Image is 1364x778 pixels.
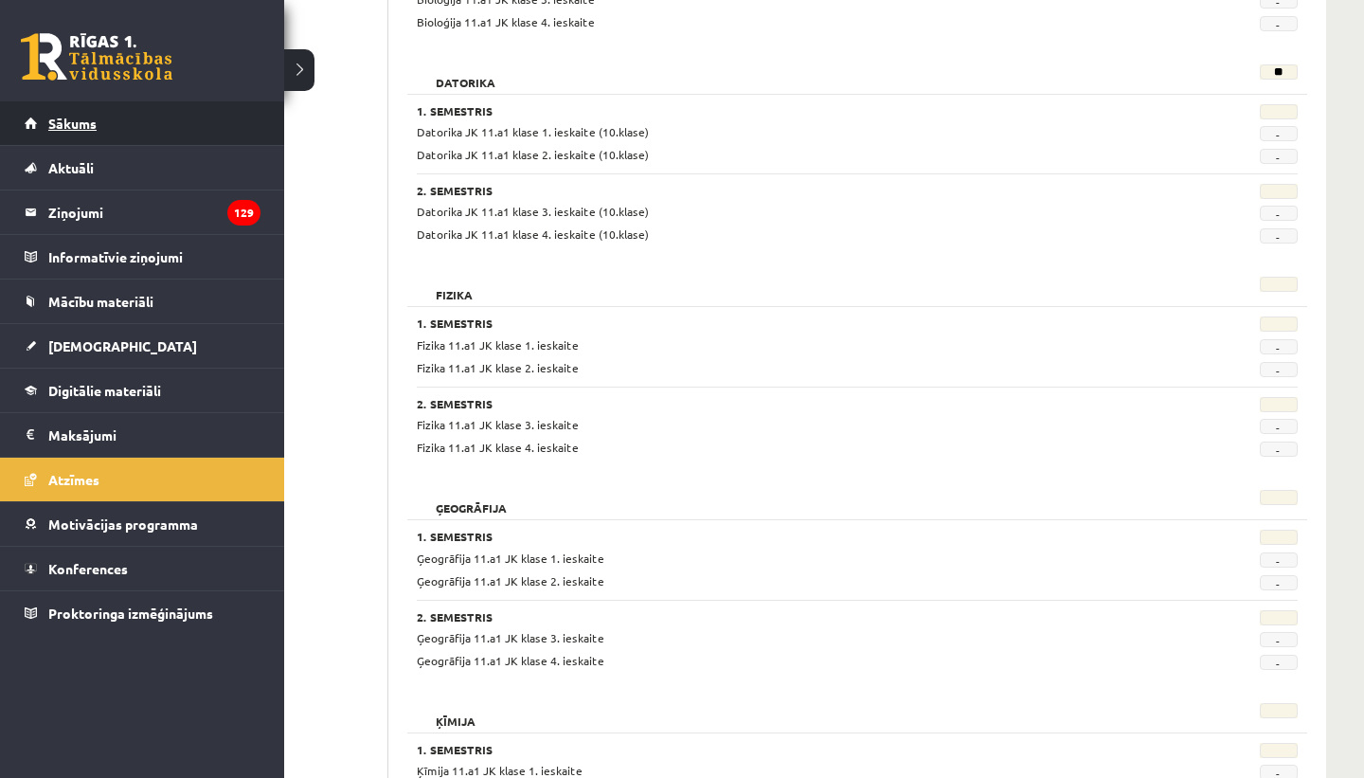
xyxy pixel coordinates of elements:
[1260,442,1298,457] span: -
[417,184,1146,197] h3: 2. Semestris
[48,159,94,176] span: Aktuāli
[25,324,260,368] a: [DEMOGRAPHIC_DATA]
[417,64,514,83] h2: Datorika
[1260,655,1298,670] span: -
[25,235,260,279] a: Informatīvie ziņojumi
[417,104,1146,118] h3: 1. Semestris
[417,653,604,668] span: Ģeogrāfija 11.a1 JK klase 4. ieskaite
[48,471,99,488] span: Atzīmes
[1260,206,1298,221] span: -
[417,124,649,139] span: Datorika JK 11.a1 klase 1. ieskaite (10.klase)
[417,743,1146,756] h3: 1. Semestris
[1260,552,1298,568] span: -
[25,502,260,546] a: Motivācijas programma
[48,235,260,279] legend: Informatīvie ziņojumi
[417,610,1146,624] h3: 2. Semestris
[417,317,1146,330] h3: 1. Semestris
[48,605,213,622] span: Proktoringa izmēģinājums
[48,115,97,132] span: Sākums
[48,337,197,354] span: [DEMOGRAPHIC_DATA]
[25,413,260,457] a: Maksājumi
[1260,419,1298,434] span: -
[1260,149,1298,164] span: -
[417,440,579,455] span: Fizika 11.a1 JK klase 4. ieskaite
[417,490,526,509] h2: Ģeogrāfija
[1260,575,1298,590] span: -
[1260,228,1298,244] span: -
[1260,126,1298,141] span: -
[25,547,260,590] a: Konferences
[25,369,260,412] a: Digitālie materiāli
[227,200,260,226] i: 129
[417,147,649,162] span: Datorika JK 11.a1 klase 2. ieskaite (10.klase)
[417,226,649,242] span: Datorika JK 11.a1 klase 4. ieskaite (10.klase)
[48,516,198,533] span: Motivācijas programma
[48,560,128,577] span: Konferences
[48,293,153,310] span: Mācību materiāli
[48,413,260,457] legend: Maksājumi
[417,417,579,432] span: Fizika 11.a1 JK klase 3. ieskaite
[25,101,260,145] a: Sākums
[417,763,583,778] span: Ķīmija 11.a1 JK klase 1. ieskaite
[417,277,492,296] h2: Fizika
[417,530,1146,543] h3: 1. Semestris
[1260,362,1298,377] span: -
[48,190,260,234] legend: Ziņojumi
[417,551,604,566] span: Ģeogrāfija 11.a1 JK klase 1. ieskaite
[25,591,260,635] a: Proktoringa izmēģinājums
[1260,16,1298,31] span: -
[417,14,595,29] span: Bioloģija 11.a1 JK klase 4. ieskaite
[25,458,260,501] a: Atzīmes
[1260,632,1298,647] span: -
[417,337,579,353] span: Fizika 11.a1 JK klase 1. ieskaite
[48,382,161,399] span: Digitālie materiāli
[1260,339,1298,354] span: -
[25,190,260,234] a: Ziņojumi129
[417,630,604,645] span: Ģeogrāfija 11.a1 JK klase 3. ieskaite
[25,280,260,323] a: Mācību materiāli
[417,397,1146,410] h3: 2. Semestris
[417,204,649,219] span: Datorika JK 11.a1 klase 3. ieskaite (10.klase)
[25,146,260,190] a: Aktuāli
[21,33,172,81] a: Rīgas 1. Tālmācības vidusskola
[417,360,579,375] span: Fizika 11.a1 JK klase 2. ieskaite
[417,573,604,588] span: Ģeogrāfija 11.a1 JK klase 2. ieskaite
[417,703,494,722] h2: Ķīmija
